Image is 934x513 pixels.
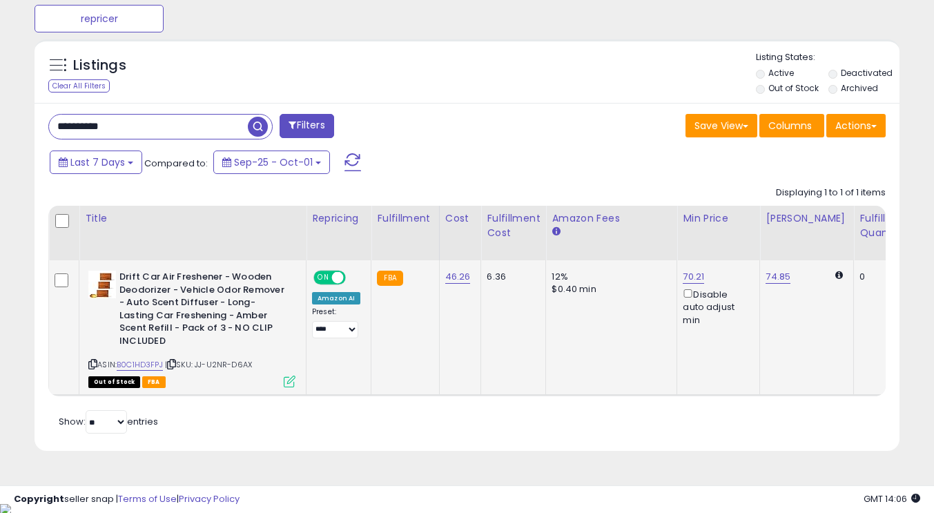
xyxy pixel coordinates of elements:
[344,272,366,284] span: OFF
[756,51,899,64] p: Listing States:
[118,492,177,505] a: Terms of Use
[487,211,540,240] div: Fulfillment Cost
[826,114,886,137] button: Actions
[776,186,886,200] div: Displaying 1 to 1 of 1 items
[683,211,754,226] div: Min Price
[445,270,471,284] a: 46.26
[85,211,300,226] div: Title
[445,211,476,226] div: Cost
[88,271,116,298] img: 41hiWhDG+NL._SL40_.jpg
[312,307,360,338] div: Preset:
[685,114,757,137] button: Save View
[280,114,333,138] button: Filters
[165,359,252,370] span: | SKU: JJ-U2NR-D6AX
[835,271,843,280] i: Calculated using Dynamic Max Price.
[552,283,666,296] div: $0.40 min
[768,119,812,133] span: Columns
[683,287,749,327] div: Disable auto adjust min
[841,82,878,94] label: Archived
[14,492,64,505] strong: Copyright
[315,272,332,284] span: ON
[841,67,893,79] label: Deactivated
[377,271,402,286] small: FBA
[552,271,666,283] div: 12%
[864,492,920,505] span: 2025-10-9 14:06 GMT
[73,56,126,75] h5: Listings
[487,271,535,283] div: 6.36
[88,376,140,388] span: All listings that are currently out of stock and unavailable for purchase on Amazon
[179,492,240,505] a: Privacy Policy
[377,211,433,226] div: Fulfillment
[50,151,142,174] button: Last 7 Days
[552,211,671,226] div: Amazon Fees
[859,211,907,240] div: Fulfillable Quantity
[142,376,166,388] span: FBA
[88,271,295,386] div: ASIN:
[759,114,824,137] button: Columns
[766,211,848,226] div: [PERSON_NAME]
[70,155,125,169] span: Last 7 Days
[213,151,330,174] button: Sep-25 - Oct-01
[119,271,287,351] b: Drift Car Air Freshener - Wooden Deodorizer - Vehicle Odor Remover - Auto Scent Diffuser - Long-L...
[768,82,819,94] label: Out of Stock
[59,415,158,428] span: Show: entries
[14,493,240,506] div: seller snap | |
[859,271,902,283] div: 0
[35,5,164,32] button: repricer
[312,292,360,304] div: Amazon AI
[552,226,560,238] small: Amazon Fees.
[117,359,163,371] a: B0C1HD3FPJ
[768,67,794,79] label: Active
[312,211,365,226] div: Repricing
[766,270,790,284] a: 74.85
[144,157,208,170] span: Compared to:
[48,79,110,93] div: Clear All Filters
[683,270,704,284] a: 70.21
[234,155,313,169] span: Sep-25 - Oct-01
